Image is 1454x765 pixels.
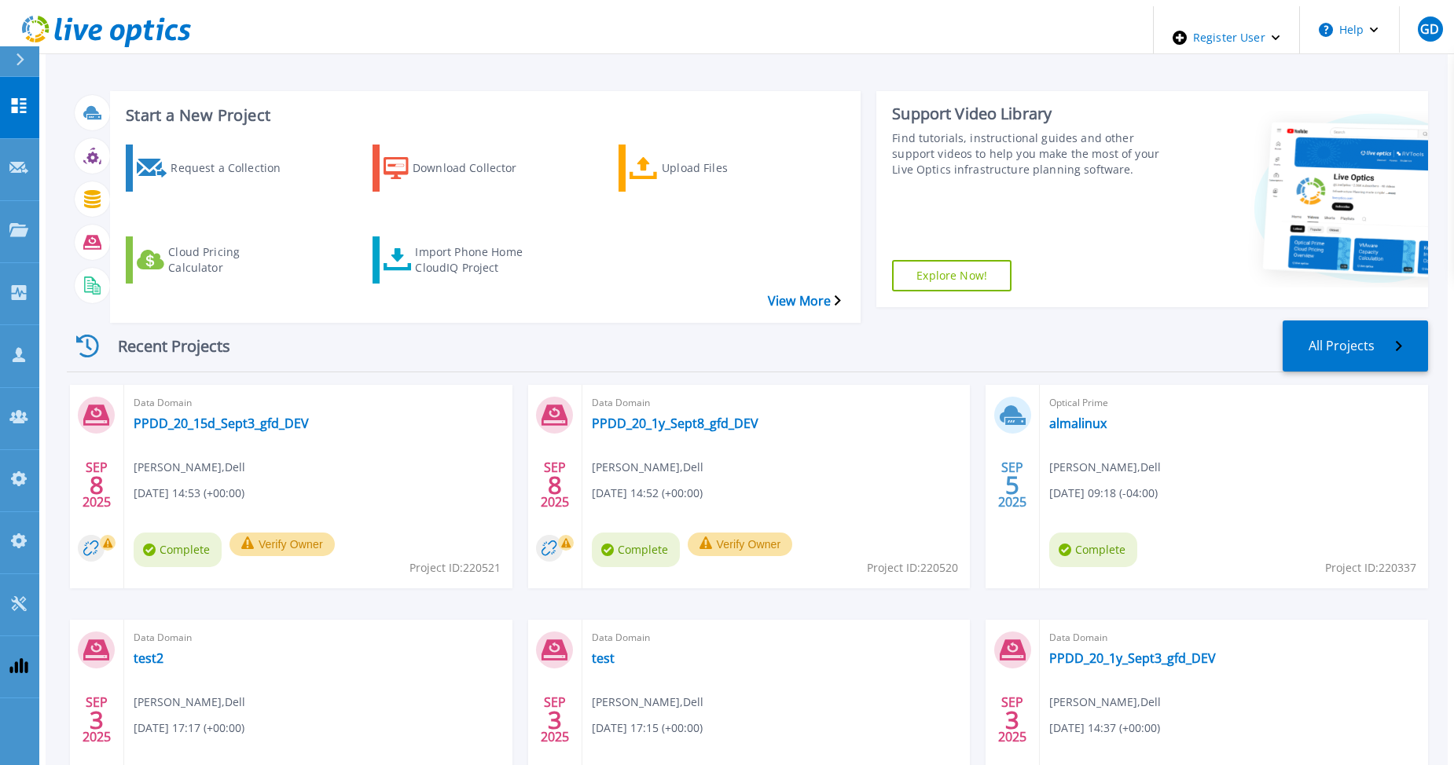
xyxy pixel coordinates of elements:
[1154,6,1299,69] div: Register User
[413,148,538,188] div: Download Collector
[82,691,112,749] div: SEP 2025
[373,145,563,192] a: Download Collector
[1049,650,1216,666] a: PPDD_20_1y_Sept3_gfd_DEV
[592,629,961,646] span: Data Domain
[1300,6,1398,53] button: Help
[592,719,703,737] span: [DATE] 17:15 (+00:00)
[134,719,244,737] span: [DATE] 17:17 (+00:00)
[540,456,570,514] div: SEP 2025
[134,415,309,431] a: PPDD_20_15d_Sept3_gfd_DEV
[592,650,615,666] a: test
[1049,459,1161,476] span: [PERSON_NAME] , Dell
[134,485,244,502] span: [DATE] 14:53 (+00:00)
[592,415,758,431] a: PPDD_20_1y_Sept8_gfd_DEV
[134,459,245,476] span: [PERSON_NAME] , Dell
[548,478,562,492] span: 8
[592,533,680,567] span: Complete
[1283,320,1428,372] a: All Projects
[997,456,1027,514] div: SEP 2025
[229,533,335,556] button: Verify Owner
[1049,694,1161,711] span: [PERSON_NAME] , Dell
[1325,559,1416,576] span: Project ID: 220337
[67,327,255,365] div: Recent Projects
[892,130,1173,178] div: Find tutorials, instructional guides and other support videos to help you make the most of your L...
[168,240,294,280] div: Cloud Pricing Calculator
[1049,394,1419,412] span: Optical Prime
[409,559,501,576] span: Project ID: 220521
[768,294,841,309] a: View More
[126,236,316,284] a: Cloud Pricing Calculator
[90,478,104,492] span: 8
[134,394,503,412] span: Data Domain
[126,145,316,192] a: Request a Collection
[592,694,703,711] span: [PERSON_NAME] , Dell
[1049,533,1137,567] span: Complete
[892,260,1012,291] a: Explore Now!
[134,694,245,711] span: [PERSON_NAME] , Dell
[619,145,809,192] a: Upload Files
[892,104,1173,124] div: Support Video Library
[540,691,570,749] div: SEP 2025
[1049,485,1158,502] span: [DATE] 09:18 (-04:00)
[134,650,163,666] a: test2
[997,691,1027,749] div: SEP 2025
[548,713,562,727] span: 3
[1420,23,1439,35] span: GD
[82,456,112,514] div: SEP 2025
[1005,713,1019,727] span: 3
[688,533,793,556] button: Verify Owner
[90,713,104,727] span: 3
[1049,629,1419,646] span: Data Domain
[592,394,961,412] span: Data Domain
[592,459,703,476] span: [PERSON_NAME] , Dell
[126,107,840,124] h3: Start a New Project
[171,148,296,188] div: Request a Collection
[134,629,503,646] span: Data Domain
[1049,719,1160,737] span: [DATE] 14:37 (+00:00)
[1049,415,1107,431] a: almalinux
[1005,478,1019,492] span: 5
[415,240,541,280] div: Import Phone Home CloudIQ Project
[592,485,703,502] span: [DATE] 14:52 (+00:00)
[867,559,958,576] span: Project ID: 220520
[134,533,222,567] span: Complete
[662,148,788,188] div: Upload Files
